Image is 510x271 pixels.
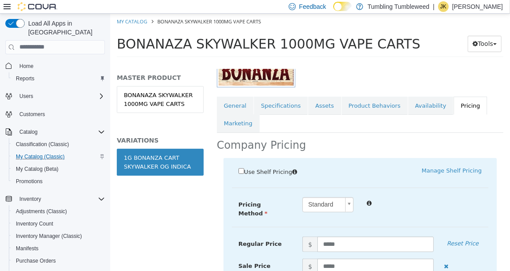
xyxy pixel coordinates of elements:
[12,243,105,254] span: Manifests
[16,141,69,148] span: Classification (Classic)
[16,60,105,72] span: Home
[16,153,65,160] span: My Catalog (Classic)
[7,123,93,131] h5: VARIATIONS
[14,140,86,157] div: 1G BONANZA CART SKYWALKER OG INDICA
[107,125,196,139] h2: Company Pricing
[16,208,67,215] span: Adjustments (Classic)
[12,218,57,229] a: Inventory Count
[12,73,105,84] span: Reports
[298,83,343,102] a: Availability
[357,22,391,38] button: Tools
[2,126,108,138] button: Catalog
[16,257,56,264] span: Purchase Orders
[128,249,160,256] span: Sale Price
[12,151,68,162] a: My Catalog (Classic)
[193,184,231,198] span: Standard
[9,242,108,255] button: Manifests
[12,256,105,266] span: Purchase Orders
[128,227,171,233] span: Regular Price
[368,1,429,12] p: Tumbling Tumbleweed
[12,218,105,229] span: Inventory Count
[12,206,71,217] a: Adjustments (Classic)
[438,1,449,12] div: Jessica Knight
[18,2,57,11] img: Cova
[19,111,45,118] span: Customers
[107,101,149,119] a: Marketing
[9,255,108,267] button: Purchase Orders
[16,91,37,102] button: Users
[7,4,37,11] a: My Catalog
[128,154,134,160] input: Use Shelf Pricing
[25,19,105,37] span: Load All Apps in [GEOGRAPHIC_DATA]
[16,91,105,102] span: Users
[440,1,447,12] span: JK
[12,176,46,187] a: Promotions
[12,231,86,241] a: Inventory Manager (Classic)
[231,83,298,102] a: Product Behaviors
[19,128,37,135] span: Catalog
[9,163,108,175] button: My Catalog (Beta)
[9,151,108,163] button: My Catalog (Classic)
[16,109,105,120] span: Customers
[9,205,108,218] button: Adjustments (Classic)
[7,23,310,38] span: BONANAZA SKYWALKER 1000MG VAPE CARTS
[2,90,108,102] button: Users
[12,176,105,187] span: Promotions
[12,243,42,254] a: Manifests
[2,60,108,72] button: Home
[16,245,38,252] span: Manifests
[134,155,182,162] span: Use Shelf Pricing
[16,178,43,185] span: Promotions
[16,220,53,227] span: Inventory Count
[16,109,48,120] a: Customers
[16,166,59,173] span: My Catalog (Beta)
[16,127,105,137] span: Catalog
[19,93,33,100] span: Users
[192,223,207,238] span: $
[12,206,105,217] span: Adjustments (Classic)
[9,72,108,85] button: Reports
[192,184,243,199] a: Standard
[9,218,108,230] button: Inventory Count
[452,1,503,12] p: [PERSON_NAME]
[16,127,41,137] button: Catalog
[9,230,108,242] button: Inventory Manager (Classic)
[2,193,108,205] button: Inventory
[12,151,105,162] span: My Catalog (Classic)
[198,83,231,102] a: Assets
[144,83,197,102] a: Specifications
[12,164,105,174] span: My Catalog (Beta)
[12,73,38,84] a: Reports
[16,61,37,72] a: Home
[7,60,93,68] h5: MASTER PRODUCT
[12,139,105,150] span: Classification (Classic)
[343,83,377,102] a: Pricing
[128,188,157,203] span: Pricing Method
[312,154,372,160] a: Manage Shelf Pricing
[16,75,34,82] span: Reports
[12,256,60,266] a: Purchase Orders
[299,2,326,11] span: Feedback
[107,83,143,102] a: General
[2,108,108,120] button: Customers
[433,1,435,12] p: |
[337,226,369,233] em: Reset Price
[16,233,82,240] span: Inventory Manager (Classic)
[16,194,105,204] span: Inventory
[333,2,352,11] input: Dark Mode
[19,63,34,70] span: Home
[192,245,207,260] span: $
[19,196,41,203] span: Inventory
[12,139,73,150] a: Classification (Classic)
[9,175,108,188] button: Promotions
[12,231,105,241] span: Inventory Manager (Classic)
[47,4,151,11] span: BONANAZA SKYWALKER 1000MG VAPE CARTS
[9,138,108,151] button: Classification (Classic)
[7,72,93,99] a: BONANAZA SKYWALKER 1000MG VAPE CARTS
[16,194,45,204] button: Inventory
[12,164,62,174] a: My Catalog (Beta)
